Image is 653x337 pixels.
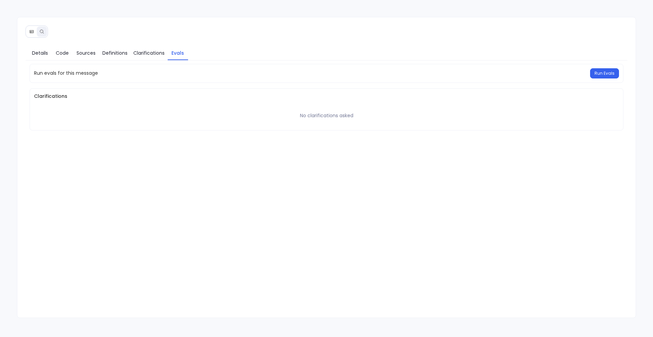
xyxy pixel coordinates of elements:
div: No clarifications asked [300,112,353,119]
span: Code [56,49,69,57]
span: Run Evals [595,71,615,76]
span: Details [32,49,48,57]
span: Definitions [102,49,128,57]
span: Run evals for this message [34,70,98,77]
span: Evals [171,49,184,57]
span: Clarifications [133,49,165,57]
span: Clarifications [34,93,619,100]
span: Sources [77,49,96,57]
button: Run Evals [590,68,619,78]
